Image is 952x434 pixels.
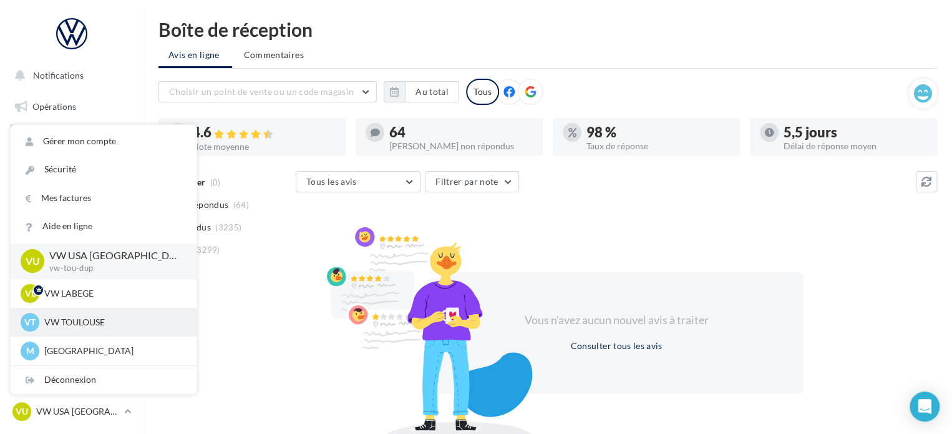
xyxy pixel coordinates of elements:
[169,86,354,97] span: Choisir un point de vente ou un code magasin
[44,345,182,357] p: [GEOGRAPHIC_DATA]
[586,126,730,139] div: 98 %
[192,142,336,151] div: Note moyenne
[233,200,249,210] span: (64)
[389,142,533,150] div: [PERSON_NAME] non répondus
[11,184,197,212] a: Mes factures
[26,254,40,269] span: VU
[306,176,357,187] span: Tous les avis
[10,400,134,423] a: VU VW USA [GEOGRAPHIC_DATA]
[565,338,667,353] button: Consulter tous les avis
[425,171,519,192] button: Filtrer par note
[7,281,136,307] a: Calendrier
[7,62,131,89] button: Notifications
[7,219,136,245] a: Contacts
[16,405,28,418] span: VU
[389,126,533,139] div: 64
[466,79,499,105] div: Tous
[384,81,459,102] button: Au total
[244,49,304,61] span: Commentaires
[49,249,177,263] p: VW USA [GEOGRAPHIC_DATA]
[11,212,197,240] a: Aide en ligne
[296,171,420,192] button: Tous les avis
[192,126,336,140] div: 4.6
[32,101,76,112] span: Opérations
[7,157,136,183] a: Visibilité en ligne
[24,316,36,328] span: VT
[7,124,136,151] a: Boîte de réception
[910,392,940,422] div: Open Intercom Messenger
[158,20,937,39] div: Boîte de réception
[586,142,730,150] div: Taux de réponse
[215,222,241,232] span: (3235)
[7,94,136,120] a: Opérations
[7,250,136,276] a: Médiathèque
[170,199,228,211] span: Non répondus
[509,312,724,328] div: Vous n'avez aucun nouvel avis à traiter
[49,263,177,274] p: vw-tou-dup
[36,405,119,418] p: VW USA [GEOGRAPHIC_DATA]
[11,366,197,394] div: Déconnexion
[26,345,34,357] span: M
[7,353,136,390] a: Campagnes DataOnDemand
[7,188,136,214] a: Campagnes
[11,155,197,184] a: Sécurité
[784,142,927,150] div: Délai de réponse moyen
[158,81,377,102] button: Choisir un point de vente ou un code magasin
[7,312,136,348] a: PLV et print personnalisable
[194,245,220,255] span: (3299)
[11,127,197,155] a: Gérer mon compte
[784,126,927,139] div: 5,5 jours
[405,81,459,102] button: Au total
[25,287,36,300] span: VL
[33,70,84,81] span: Notifications
[44,316,182,328] p: VW TOULOUSE
[44,287,182,300] p: VW LABEGE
